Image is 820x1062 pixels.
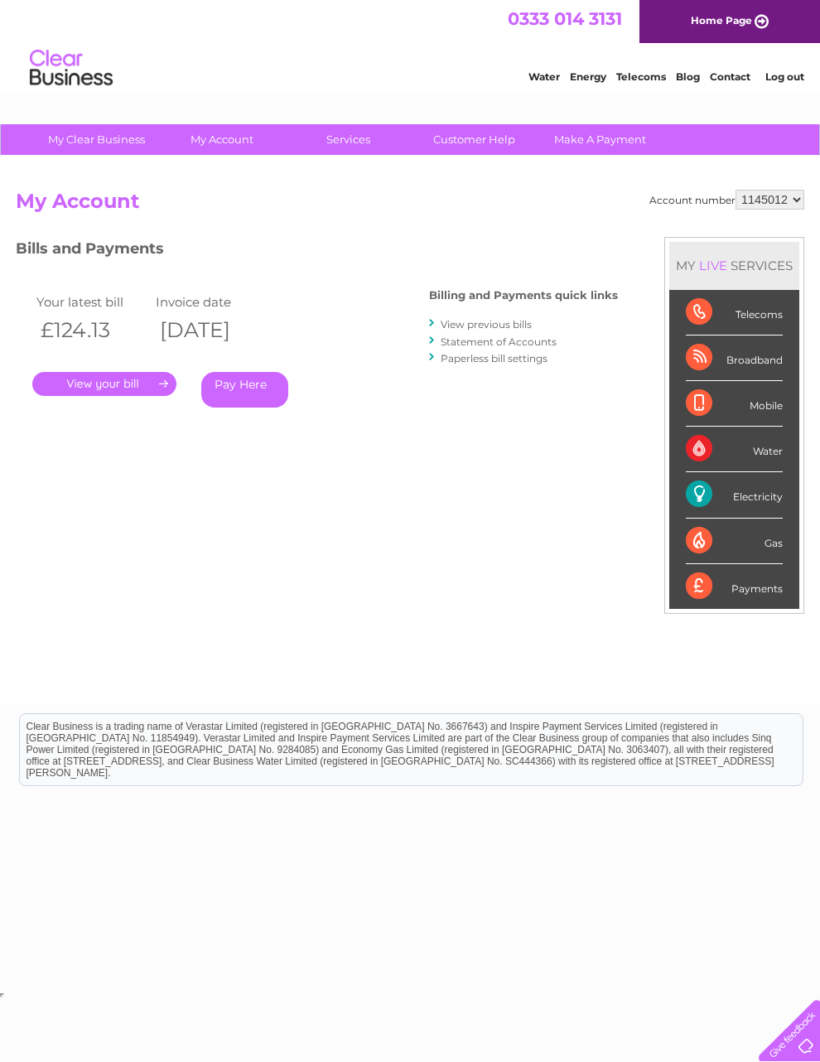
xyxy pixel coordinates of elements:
[676,70,700,83] a: Blog
[616,70,666,83] a: Telecoms
[441,352,547,364] a: Paperless bill settings
[528,70,560,83] a: Water
[28,124,165,155] a: My Clear Business
[686,472,783,518] div: Electricity
[32,313,152,347] th: £124.13
[441,335,557,348] a: Statement of Accounts
[508,8,622,29] a: 0333 014 3131
[686,519,783,564] div: Gas
[532,124,668,155] a: Make A Payment
[570,70,606,83] a: Energy
[20,9,803,80] div: Clear Business is a trading name of Verastar Limited (registered in [GEOGRAPHIC_DATA] No. 3667643...
[16,237,618,266] h3: Bills and Payments
[29,43,113,94] img: logo.png
[152,313,271,347] th: [DATE]
[154,124,291,155] a: My Account
[686,335,783,381] div: Broadband
[765,70,804,83] a: Log out
[710,70,750,83] a: Contact
[152,291,271,313] td: Invoice date
[201,372,288,408] a: Pay Here
[16,190,804,221] h2: My Account
[32,291,152,313] td: Your latest bill
[696,258,731,273] div: LIVE
[649,190,804,210] div: Account number
[686,564,783,609] div: Payments
[280,124,417,155] a: Services
[406,124,543,155] a: Customer Help
[686,290,783,335] div: Telecoms
[686,381,783,427] div: Mobile
[429,289,618,302] h4: Billing and Payments quick links
[669,242,799,289] div: MY SERVICES
[686,427,783,472] div: Water
[32,372,176,396] a: .
[441,318,532,331] a: View previous bills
